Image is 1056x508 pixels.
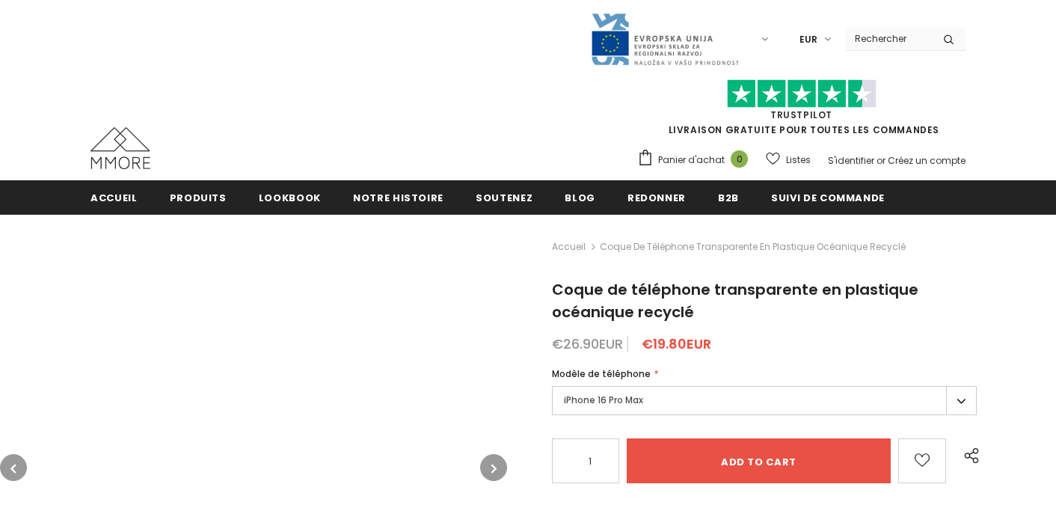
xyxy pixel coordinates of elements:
[552,238,586,256] a: Accueil
[786,153,811,168] span: Listes
[565,180,595,214] a: Blog
[476,180,532,214] a: soutenez
[552,367,651,380] span: Modèle de téléphone
[353,191,443,205] span: Notre histoire
[627,180,686,214] a: Redonner
[259,180,321,214] a: Lookbook
[877,154,885,167] span: or
[637,86,966,136] span: LIVRAISON GRATUITE POUR TOUTES LES COMMANDES
[718,191,739,205] span: B2B
[90,127,150,169] img: Cas MMORE
[771,180,885,214] a: Suivi de commande
[771,191,885,205] span: Suivi de commande
[590,32,740,45] a: Javni Razpis
[552,386,977,415] label: iPhone 16 Pro Max
[828,154,874,167] a: S'identifier
[353,180,443,214] a: Notre histoire
[90,191,138,205] span: Accueil
[766,147,811,173] a: Listes
[770,108,832,121] a: TrustPilot
[888,154,966,167] a: Créez un compte
[170,180,227,214] a: Produits
[846,28,932,49] input: Search Site
[90,180,138,214] a: Accueil
[658,153,725,168] span: Panier d'achat
[718,180,739,214] a: B2B
[590,12,740,67] img: Javni Razpis
[259,191,321,205] span: Lookbook
[552,334,623,353] span: €26.90EUR
[565,191,595,205] span: Blog
[637,149,755,171] a: Panier d'achat 0
[727,79,877,108] img: Faites confiance aux étoiles pilotes
[600,238,906,256] span: Coque de téléphone transparente en plastique océanique recyclé
[627,438,891,483] input: Add to cart
[170,191,227,205] span: Produits
[476,191,532,205] span: soutenez
[642,334,711,353] span: €19.80EUR
[552,279,918,322] span: Coque de téléphone transparente en plastique océanique recyclé
[731,150,748,168] span: 0
[799,32,817,47] span: EUR
[627,191,686,205] span: Redonner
